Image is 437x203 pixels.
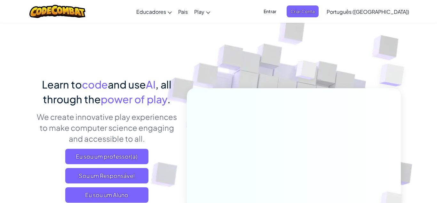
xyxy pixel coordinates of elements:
a: Eu sou um professor(a) [65,149,148,164]
img: Overlap cubes [367,48,422,102]
button: Eu sou um Aluno [65,187,148,203]
p: We create innovative play experiences to make computer science engaging and accessible to all. [36,111,177,144]
a: Play [191,3,213,20]
button: Entrar [260,5,280,17]
span: Português ([GEOGRAPHIC_DATA]) [327,8,409,15]
span: code [82,78,108,91]
a: Português ([GEOGRAPHIC_DATA]) [323,3,412,20]
a: Sou um Responsável [65,168,148,183]
a: Educadores [133,3,175,20]
span: AI [146,78,155,91]
span: Educadores [136,8,166,15]
span: and use [108,78,146,91]
img: CodeCombat logo [29,5,85,18]
a: Pais [175,3,191,20]
span: Play [194,8,204,15]
img: Overlap cubes [284,48,330,96]
button: Criar Conta [287,5,319,17]
span: Learn to [42,78,82,91]
span: power of play [101,93,167,106]
span: . [167,93,171,106]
